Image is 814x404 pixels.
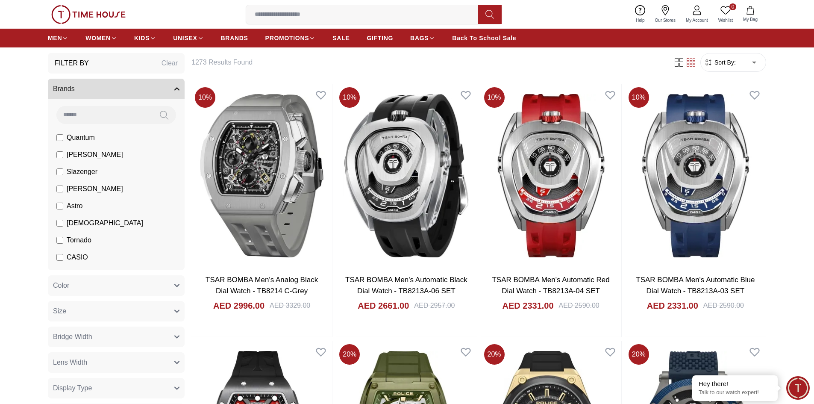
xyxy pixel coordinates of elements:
span: 20 % [484,344,505,365]
img: TSAR BOMBA Men's Automatic Red Dial Watch - TB8213A-04 SET [481,84,621,268]
img: ... [51,5,126,24]
h4: AED 2996.00 [213,300,264,312]
span: Lens Width [53,357,87,368]
a: BRANDS [221,30,248,46]
img: TSAR BOMBA Men's Automatic Black Dial Watch - TB8213A-06 SET [336,84,476,268]
span: Sort By: [713,58,736,67]
input: Astro [56,203,63,209]
span: BAGS [410,34,429,42]
button: Display Type [48,378,185,398]
span: 10 % [339,87,360,108]
span: 20 % [339,344,360,365]
a: GIFTING [367,30,393,46]
span: Our Stores [652,17,679,24]
input: [PERSON_NAME] [56,186,63,192]
button: Size [48,301,185,321]
h4: AED 2661.00 [358,300,409,312]
span: PROMOTIONS [265,34,309,42]
span: [PERSON_NAME] [67,184,123,194]
input: [DEMOGRAPHIC_DATA] [56,220,63,227]
input: [PERSON_NAME] [56,151,63,158]
h3: Filter By [55,58,89,68]
button: Color [48,275,185,296]
a: SALE [332,30,350,46]
input: CASIO [56,254,63,261]
a: TSAR BOMBA Men's Automatic Blue Dial Watch - TB8213A-03 SET [636,276,755,295]
span: Brands [53,84,75,94]
span: CASIO [67,252,88,262]
div: AED 2957.00 [414,301,455,311]
span: Tornado [67,235,91,245]
span: 20 % [629,344,649,365]
a: Help [631,3,650,25]
span: 10 % [629,87,649,108]
a: PROMOTIONS [265,30,316,46]
button: Brands [48,79,185,99]
a: BAGS [410,30,435,46]
span: Help [632,17,648,24]
div: AED 2590.00 [559,301,599,311]
button: My Bag [738,4,763,24]
span: 10 % [484,87,505,108]
span: Astro [67,201,82,211]
span: Slazenger [67,167,97,177]
p: Talk to our watch expert! [699,389,771,396]
a: KIDS [134,30,156,46]
a: Our Stores [650,3,681,25]
div: Clear [162,58,178,68]
span: Back To School Sale [452,34,516,42]
span: My Account [682,17,711,24]
span: SALE [332,34,350,42]
span: BRANDS [221,34,248,42]
div: AED 2590.00 [703,301,744,311]
img: TSAR BOMBA Men's Analog Black Dial Watch - TB8214 C-Grey [191,84,332,268]
button: Lens Width [48,352,185,373]
span: My Bag [740,16,761,23]
a: MEN [48,30,68,46]
span: 10 % [195,87,215,108]
button: Bridge Width [48,327,185,347]
span: WOMEN [85,34,111,42]
h4: AED 2331.00 [647,300,698,312]
span: [DEMOGRAPHIC_DATA] [67,218,143,228]
span: Color [53,280,69,291]
span: KIDS [134,34,150,42]
input: Slazenger [56,168,63,175]
span: MEN [48,34,62,42]
span: CITIZEN [67,269,93,280]
button: Sort By: [704,58,736,67]
a: 0Wishlist [713,3,738,25]
a: TSAR BOMBA Men's Analog Black Dial Watch - TB8214 C-Grey [206,276,318,295]
span: GIFTING [367,34,393,42]
span: Display Type [53,383,92,393]
input: Quantum [56,134,63,141]
div: Hey there! [699,380,771,388]
h6: 1273 Results Found [191,57,663,68]
span: Wishlist [715,17,736,24]
a: WOMEN [85,30,117,46]
a: UNISEX [173,30,203,46]
div: AED 3329.00 [270,301,310,311]
div: Chat Widget [786,376,810,400]
span: [PERSON_NAME] [67,150,123,160]
a: TSAR BOMBA Men's Automatic Red Dial Watch - TB8213A-04 SET [492,276,609,295]
input: Tornado [56,237,63,244]
span: 0 [729,3,736,10]
span: Quantum [67,133,95,143]
a: Back To School Sale [452,30,516,46]
span: UNISEX [173,34,197,42]
img: TSAR BOMBA Men's Automatic Blue Dial Watch - TB8213A-03 SET [625,84,766,268]
a: TSAR BOMBA Men's Automatic Black Dial Watch - TB8213A-06 SET [345,276,467,295]
h4: AED 2331.00 [502,300,553,312]
span: Bridge Width [53,332,92,342]
span: Size [53,306,66,316]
